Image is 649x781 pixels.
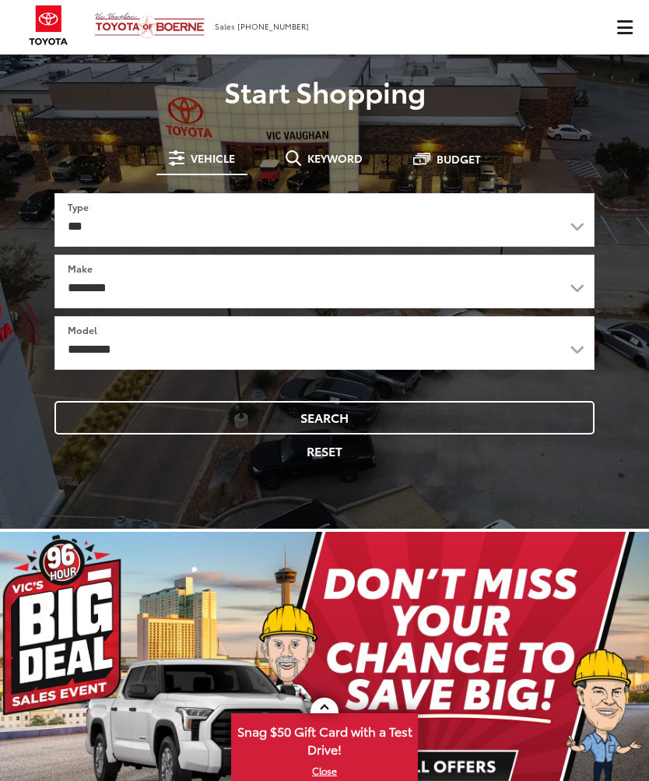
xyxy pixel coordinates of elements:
[12,76,637,107] p: Start Shopping
[68,323,97,336] label: Model
[237,20,309,32] span: [PHONE_NUMBER]
[54,401,595,434] button: Search
[68,262,93,275] label: Make
[215,20,235,32] span: Sales
[437,153,481,164] span: Budget
[307,153,363,164] span: Keyword
[54,434,595,468] button: Reset
[68,200,89,213] label: Type
[94,12,205,39] img: Vic Vaughan Toyota of Boerne
[233,715,416,762] span: Snag $50 Gift Card with a Test Drive!
[191,153,235,164] span: Vehicle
